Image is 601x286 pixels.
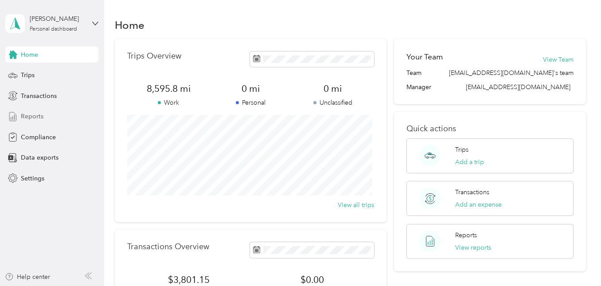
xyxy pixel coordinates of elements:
span: 8,595.8 mi [127,82,209,95]
span: 0 mi [210,82,292,95]
iframe: Everlance-gr Chat Button Frame [551,236,601,286]
p: Transactions Overview [127,242,209,251]
span: Compliance [21,133,56,142]
p: Work [127,98,209,107]
p: Trips [455,145,468,154]
button: View all trips [338,200,374,210]
div: Personal dashboard [30,27,77,32]
span: $0.00 [250,274,374,286]
span: [EMAIL_ADDRESS][DOMAIN_NAME] [466,83,570,91]
p: Reports [455,231,477,240]
span: Data exports [21,153,59,162]
span: $3,801.15 [127,274,250,286]
span: Settings [21,174,44,183]
span: Team [406,68,421,78]
p: Personal [210,98,292,107]
p: Trips Overview [127,51,181,61]
span: Manager [406,82,431,92]
h2: Your Team [406,51,443,63]
span: Transactions [21,91,57,101]
button: View reports [455,243,491,252]
button: Add a trip [455,157,484,167]
span: [EMAIL_ADDRESS][DOMAIN_NAME]'s team [449,68,574,78]
p: Unclassified [292,98,374,107]
span: Trips [21,71,35,80]
span: 0 mi [292,82,374,95]
div: [PERSON_NAME] [30,14,85,24]
button: View Team [543,55,574,64]
p: Quick actions [406,124,573,133]
p: Transactions [455,188,489,197]
button: Help center [5,272,50,282]
h1: Home [115,20,144,30]
span: Home [21,50,38,59]
span: Reports [21,112,43,121]
button: Add an expense [455,200,502,209]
